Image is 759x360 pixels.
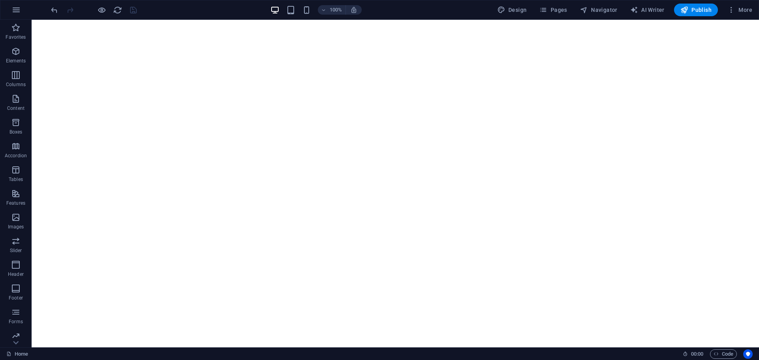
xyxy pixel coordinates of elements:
[350,6,357,13] i: On resize automatically adjust zoom level to fit chosen device.
[727,6,752,14] span: More
[50,6,59,15] i: Undo: Change text (Ctrl+Z)
[497,6,527,14] span: Design
[494,4,530,16] button: Design
[330,5,342,15] h6: 100%
[6,349,28,359] a: Click to cancel selection. Double-click to open Pages
[710,349,737,359] button: Code
[7,105,25,111] p: Content
[743,349,753,359] button: Usercentrics
[6,200,25,206] p: Features
[580,6,617,14] span: Navigator
[318,5,346,15] button: 100%
[97,5,106,15] button: Click here to leave preview mode and continue editing
[697,351,698,357] span: :
[9,295,23,301] p: Footer
[8,271,24,277] p: Header
[113,5,122,15] button: reload
[49,5,59,15] button: undo
[630,6,665,14] span: AI Writer
[539,6,567,14] span: Pages
[9,319,23,325] p: Forms
[577,4,621,16] button: Navigator
[536,4,570,16] button: Pages
[6,58,26,64] p: Elements
[9,129,23,135] p: Boxes
[714,349,733,359] span: Code
[6,81,26,88] p: Columns
[627,4,668,16] button: AI Writer
[113,6,122,15] i: Reload page
[724,4,755,16] button: More
[9,176,23,183] p: Tables
[10,247,22,254] p: Slider
[691,349,703,359] span: 00 00
[5,153,27,159] p: Accordion
[683,349,704,359] h6: Session time
[6,34,26,40] p: Favorites
[8,224,24,230] p: Images
[680,6,712,14] span: Publish
[674,4,718,16] button: Publish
